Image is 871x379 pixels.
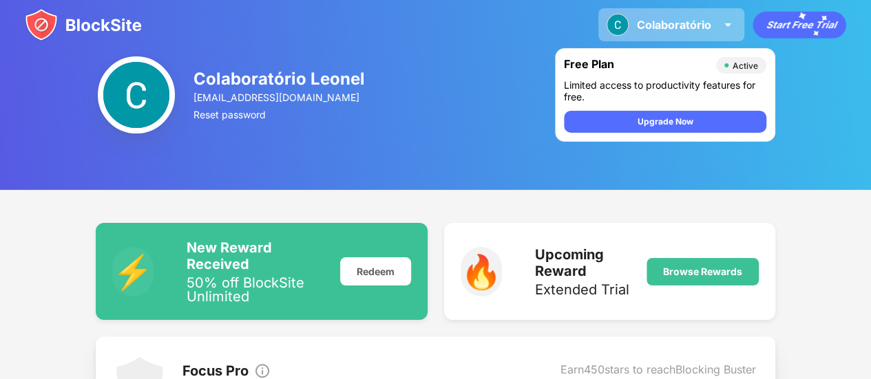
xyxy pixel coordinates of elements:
div: Reset password [193,109,367,120]
img: info.svg [254,362,271,379]
div: 🔥 [461,247,502,296]
div: ⚡️ [112,247,154,296]
div: Browse Rewards [663,266,742,277]
div: Active [733,61,758,71]
div: Limited access to productivity features for free. [564,79,766,102]
img: blocksite-icon.svg [25,8,142,41]
img: ACg8ocLv_IeH31HCjehhXhpvjXfHLcRk7fBhWrnXYagSVk7i32R9iA=s96-c [98,56,175,133]
div: 50% off BlockSite Unlimited [187,276,323,303]
div: Upgrade Now [637,115,693,129]
div: Extended Trial [535,283,630,296]
div: Redeem [340,257,411,285]
div: Colaboratório [637,18,711,32]
div: [EMAIL_ADDRESS][DOMAIN_NAME] [193,91,367,103]
div: New Reward Received [187,239,323,272]
div: Upcoming Reward [535,246,630,279]
div: Colaboratório Leonel [193,69,367,89]
div: Free Plan [564,57,709,74]
div: animation [753,11,846,39]
img: ACg8ocLv_IeH31HCjehhXhpvjXfHLcRk7fBhWrnXYagSVk7i32R9iA=s96-c [607,14,629,36]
